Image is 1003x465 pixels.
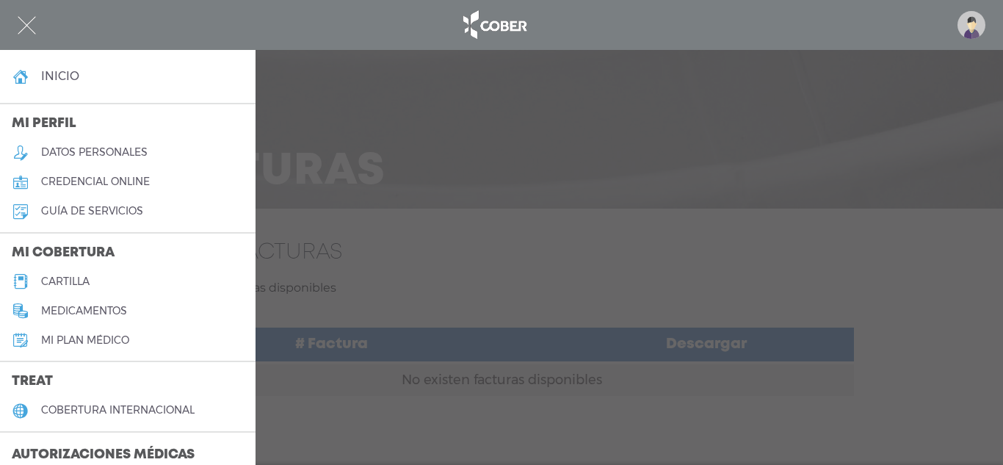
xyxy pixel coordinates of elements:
[41,404,195,417] h5: cobertura internacional
[41,176,150,188] h5: credencial online
[957,11,985,39] img: profile-placeholder.svg
[41,205,143,217] h5: guía de servicios
[41,305,127,317] h5: medicamentos
[41,334,129,347] h5: Mi plan médico
[18,16,36,35] img: Cober_menu-close-white.svg
[41,146,148,159] h5: datos personales
[41,69,79,83] h4: inicio
[455,7,532,43] img: logo_cober_home-white.png
[41,275,90,288] h5: cartilla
